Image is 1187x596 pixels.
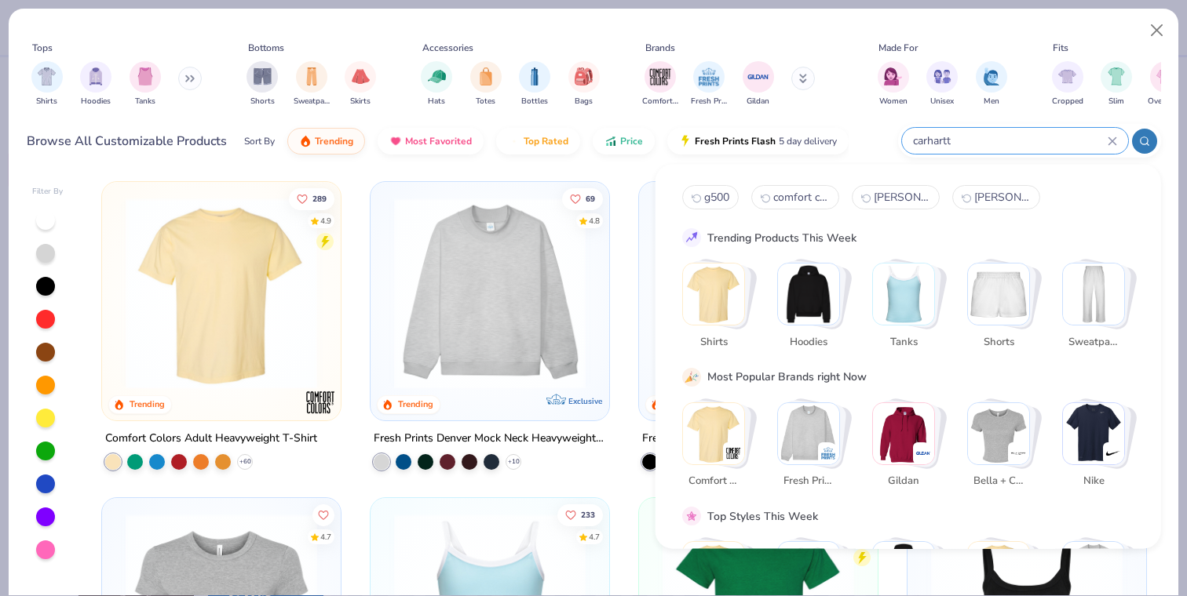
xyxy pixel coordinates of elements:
span: + 10 [508,457,520,467]
img: Cropped Image [1058,67,1076,85]
div: Filter By [32,186,64,198]
span: Slim [1108,96,1124,107]
img: 029b8af0-80e6-406f-9fdc-fdf898547912 [118,198,325,389]
span: Women [879,96,908,107]
div: Bottoms [248,41,284,55]
span: Tanks [135,96,155,107]
img: Shirts Image [38,67,56,85]
img: trending.gif [299,135,312,147]
img: Unisex Image [933,67,951,85]
div: filter for Shirts [31,61,63,107]
button: Like [290,187,335,209]
img: flash.gif [679,135,692,147]
img: Shirts [683,263,744,325]
button: filter button [247,61,278,107]
div: filter for Sweatpants [294,61,330,107]
div: Fresh Prints Denver Mock Neck Heavyweight Sweatshirt [374,429,606,449]
span: Men [984,96,999,107]
img: pink_star.gif [685,509,699,523]
div: filter for Unisex [926,61,958,107]
button: filter button [80,61,111,107]
span: Hoodies [81,96,111,107]
img: Comfort Colors logo [305,387,336,418]
img: Fresh Prints Image [697,65,721,89]
div: filter for Comfort Colors [642,61,678,107]
span: Bags [575,96,593,107]
button: Stack Card Button Shorts [967,263,1039,356]
button: Stack Card Button Hoodies [777,263,849,356]
img: Fresh Prints [820,445,836,460]
span: + 60 [239,457,251,467]
button: filter button [421,61,452,107]
span: Gildan [747,96,769,107]
img: Hoodies [778,263,839,325]
span: Sweatpants [294,96,330,107]
span: Bottles [521,96,548,107]
button: filter button [976,61,1007,107]
button: Stack Card Button Tanks [872,263,944,356]
button: filter button [31,61,63,107]
img: TopRated.gif [508,135,520,147]
div: Accessories [422,41,473,55]
button: filter button [743,61,774,107]
button: comfort colors1 [751,185,839,209]
span: Sweatpants [1068,334,1119,350]
button: Stack Card Button Gildan [872,402,944,495]
div: Fresh Prints Boston Heavyweight Hoodie [642,429,847,449]
button: Fresh Prints Flash5 day delivery [667,128,849,154]
img: Women Image [884,67,902,85]
span: Top Rated [524,135,568,147]
button: hanes3 [952,185,1040,209]
img: Hats Image [428,67,446,85]
div: filter for Fresh Prints [691,61,727,107]
span: Skirts [350,96,371,107]
button: Stack Card Button Comfort Colors [682,402,754,495]
div: Most Popular Brands right Now [707,369,867,385]
span: Fresh Prints Flash [695,135,776,147]
button: Stack Card Button Fresh Prints [777,402,849,495]
button: filter button [1101,61,1132,107]
span: Shorts [250,96,275,107]
span: Bella + Canvas [973,474,1024,489]
button: Price [593,128,655,154]
div: filter for Slim [1101,61,1132,107]
span: Fresh Prints [691,96,727,107]
div: filter for Shorts [247,61,278,107]
img: a90f7c54-8796-4cb2-9d6e-4e9644cfe0fe [593,198,801,389]
img: Sweatpants [1063,263,1124,325]
span: Totes [476,96,495,107]
div: Fits [1053,41,1068,55]
div: Browse All Customizable Products [27,132,227,151]
span: Trending [315,135,353,147]
span: [PERSON_NAME] 5250T [874,190,930,205]
div: 4.7 [321,531,332,543]
div: Sort By [244,134,275,148]
span: comfort colors [773,190,830,205]
div: filter for Oversized [1148,61,1183,107]
button: Stack Card Button Shirts [682,263,754,356]
button: filter button [470,61,502,107]
img: Comfort Colors [683,402,744,463]
span: 289 [313,194,327,202]
span: Tanks [878,334,929,350]
button: filter button [642,61,678,107]
img: Bags Image [575,67,592,85]
div: filter for Men [976,61,1007,107]
img: Hoodies Image [87,67,104,85]
img: Comfort Colors Image [648,65,672,89]
div: 4.7 [589,531,600,543]
div: filter for Bottles [519,61,550,107]
button: filter button [294,61,330,107]
button: Like [562,187,603,209]
button: Stack Card Button Sweatpants [1062,263,1134,356]
span: Cropped [1052,96,1083,107]
div: filter for Cropped [1052,61,1083,107]
button: g5000 [682,185,739,209]
button: filter button [1052,61,1083,107]
span: 5 day delivery [779,133,837,151]
img: Tanks [873,263,934,325]
div: filter for Skirts [345,61,376,107]
span: g500 [704,190,729,205]
div: filter for Hoodies [80,61,111,107]
button: Like [313,503,335,525]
